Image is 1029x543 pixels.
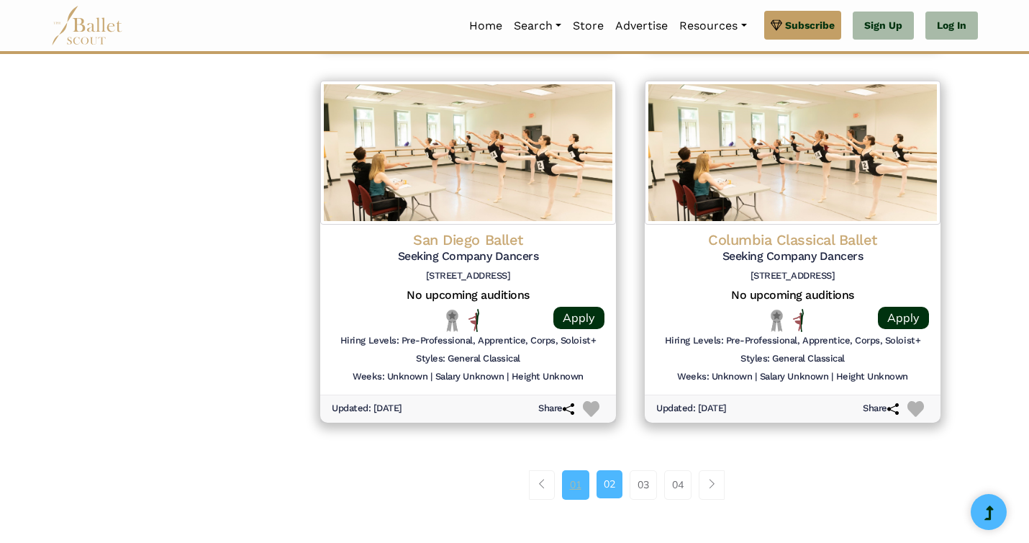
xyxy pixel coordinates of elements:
[768,309,786,331] img: Local
[443,309,461,331] img: Local
[512,371,584,383] h6: Height Unknown
[836,371,908,383] h6: Height Unknown
[656,403,727,415] h6: Updated: [DATE]
[332,403,402,415] h6: Updated: [DATE]
[609,11,674,41] a: Advertise
[416,353,520,365] h6: Styles: General Classical
[645,81,940,225] img: Logo
[583,401,599,418] img: Heart
[435,371,504,383] h6: Salary Unknown
[332,230,604,249] h4: San Diego Ballet
[656,230,929,249] h4: Columbia Classical Ballet
[831,371,833,383] h6: |
[764,11,841,40] a: Subscribe
[656,270,929,282] h6: [STREET_ADDRESS]
[538,403,574,415] h6: Share
[553,307,604,329] a: Apply
[755,371,757,383] h6: |
[656,288,929,303] h5: No upcoming auditions
[332,288,604,303] h5: No upcoming auditions
[907,401,924,418] img: Heart
[785,17,835,33] span: Subscribe
[863,403,899,415] h6: Share
[630,470,657,499] a: 03
[740,353,845,365] h6: Styles: General Classical
[597,470,622,498] a: 02
[508,11,567,41] a: Search
[529,470,733,499] nav: Page navigation example
[853,12,914,40] a: Sign Up
[677,371,752,383] h6: Weeks: Unknown
[468,309,479,332] img: All
[664,470,692,499] a: 04
[771,17,782,33] img: gem.svg
[878,307,929,329] a: Apply
[507,371,509,383] h6: |
[793,309,804,332] img: All
[320,81,616,225] img: Logo
[567,11,609,41] a: Store
[674,11,752,41] a: Resources
[925,12,978,40] a: Log In
[353,371,427,383] h6: Weeks: Unknown
[656,249,929,264] h5: Seeking Company Dancers
[332,270,604,282] h6: [STREET_ADDRESS]
[332,249,604,264] h5: Seeking Company Dancers
[430,371,432,383] h6: |
[463,11,508,41] a: Home
[562,470,589,499] a: 01
[340,335,596,347] h6: Hiring Levels: Pre-Professional, Apprentice, Corps, Soloist+
[760,371,828,383] h6: Salary Unknown
[665,335,920,347] h6: Hiring Levels: Pre-Professional, Apprentice, Corps, Soloist+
